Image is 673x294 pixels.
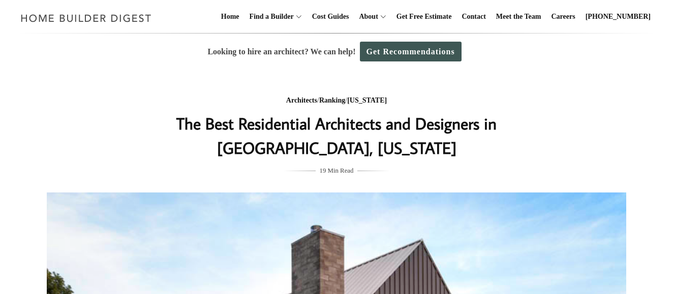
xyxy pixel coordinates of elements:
[134,94,539,107] div: / /
[492,1,545,33] a: Meet the Team
[308,1,353,33] a: Cost Guides
[134,111,539,160] h1: The Best Residential Architects and Designers in [GEOGRAPHIC_DATA], [US_STATE]
[286,96,317,104] a: Architects
[582,1,655,33] a: [PHONE_NUMBER]
[16,8,156,28] img: Home Builder Digest
[217,1,243,33] a: Home
[392,1,456,33] a: Get Free Estimate
[347,96,387,104] a: [US_STATE]
[457,1,490,33] a: Contact
[547,1,579,33] a: Careers
[355,1,378,33] a: About
[319,96,345,104] a: Ranking
[360,42,462,61] a: Get Recommendations
[320,165,354,176] span: 19 Min Read
[246,1,294,33] a: Find a Builder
